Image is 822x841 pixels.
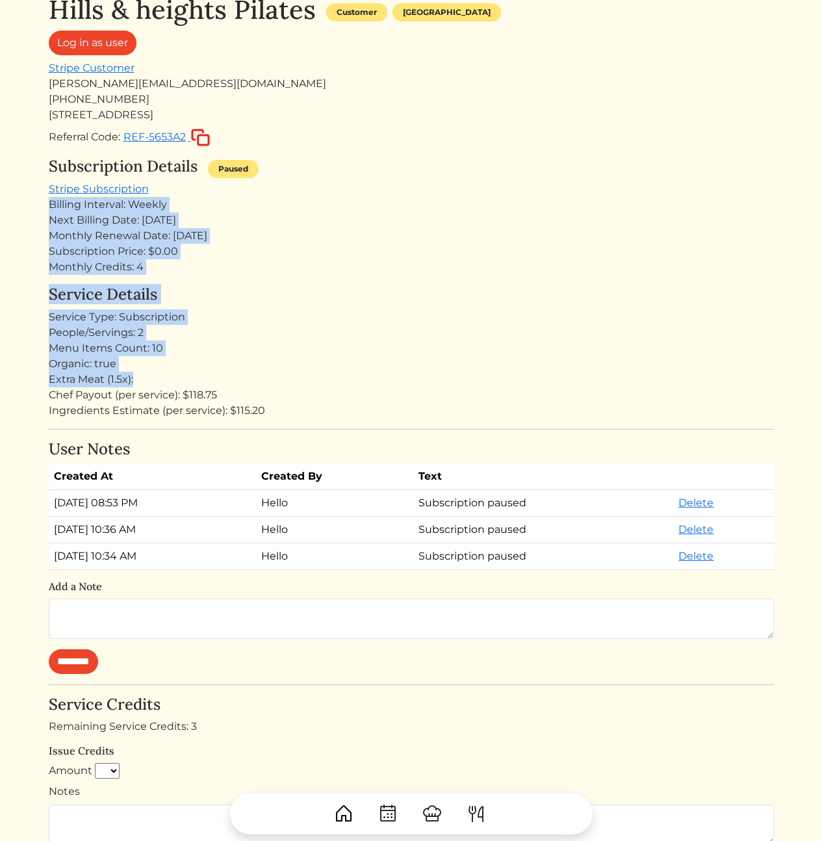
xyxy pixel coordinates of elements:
[49,719,774,734] div: Remaining Service Credits: 3
[49,341,774,356] div: Menu Items Count: 10
[256,463,413,490] th: Created By
[49,92,774,107] div: [PHONE_NUMBER]
[326,3,387,21] div: Customer
[49,325,774,341] div: People/Servings: 2
[678,523,713,536] a: Delete
[208,160,259,178] div: Paused
[49,213,774,228] div: Next Billing Date: [DATE]
[49,309,774,325] div: Service Type: Subscription
[256,543,413,570] td: Hello
[413,517,674,543] td: Subscription paused
[49,259,774,275] div: Monthly Credits: 4
[49,403,774,419] div: Ingredients Estimate (per service): $115.20
[392,3,501,21] div: [GEOGRAPHIC_DATA]
[49,62,135,74] a: Stripe Customer
[256,517,413,543] td: Hello
[422,803,443,824] img: ChefHat-a374fb509e4f37eb0702ca99f5f64f3b6956810f32a249b33092029f8484b388.svg
[49,440,774,459] h4: User Notes
[413,543,674,570] td: Subscription paused
[49,107,774,123] div: [STREET_ADDRESS]
[49,763,92,779] label: Amount
[49,131,120,143] span: Referral Code:
[49,356,774,372] div: Organic: true
[123,131,186,143] span: REF-5653A2
[466,803,487,824] img: ForkKnife-55491504ffdb50bab0c1e09e7649658475375261d09fd45db06cec23bce548bf.svg
[49,76,774,92] div: [PERSON_NAME][EMAIL_ADDRESS][DOMAIN_NAME]
[49,228,774,244] div: Monthly Renewal Date: [DATE]
[49,31,136,55] a: Log in as user
[413,490,674,517] td: Subscription paused
[378,803,398,824] img: CalendarDots-5bcf9d9080389f2a281d69619e1c85352834be518fbc73d9501aef674afc0d57.svg
[49,490,256,517] td: [DATE] 08:53 PM
[49,745,774,757] h6: Issue Credits
[49,543,256,570] td: [DATE] 10:34 AM
[49,197,774,213] div: Billing Interval: Weekly
[49,463,256,490] th: Created At
[49,387,774,403] div: Chef Payout (per service): $118.75
[191,129,210,146] img: copy-c88c4d5ff2289bbd861d3078f624592c1430c12286b036973db34a3c10e19d95.svg
[49,244,774,259] div: Subscription Price: $0.00
[256,490,413,517] td: Hello
[413,463,674,490] th: Text
[123,128,211,147] button: REF-5653A2
[49,285,774,304] h4: Service Details
[49,372,774,387] div: Extra Meat (1.5x):
[49,580,774,593] h6: Add a Note
[49,183,149,195] a: Stripe Subscription
[49,157,198,176] h4: Subscription Details
[678,497,713,509] a: Delete
[333,803,354,824] img: House-9bf13187bcbb5817f509fe5e7408150f90897510c4275e13d0d5fca38e0b5951.svg
[49,517,256,543] td: [DATE] 10:36 AM
[49,695,774,714] h4: Service Credits
[678,550,713,562] a: Delete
